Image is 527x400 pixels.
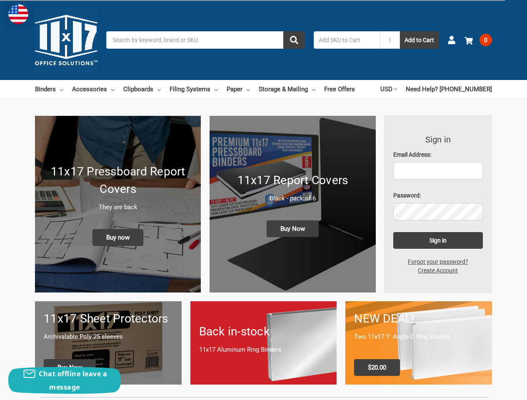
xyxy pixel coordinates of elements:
a: Paper [227,80,250,98]
a: Accessories [72,80,115,98]
a: Clipboards [123,80,161,98]
h1: 11x17 Sheet Protectors [44,310,173,327]
iframe: Google Customer Reviews [458,377,527,400]
input: Add SKU to Cart [314,31,380,49]
h1: NEW DEAL! [354,310,483,327]
span: Buy Now [44,359,96,376]
img: duty and tax information for United States [8,4,28,24]
img: 11x17 Report Covers [210,116,375,292]
p: Black - pack of 6 [218,194,367,203]
label: Password: [393,191,483,200]
a: Need Help? [PHONE_NUMBER] [406,80,492,98]
span: 0 [480,34,492,46]
a: 0 [465,29,492,51]
a: Create Account [413,266,462,275]
h3: Sign in [393,133,483,146]
label: Email Address: [393,150,483,159]
a: 11x17 Report Covers 11x17 Report Covers Black - pack of 6 Buy Now [210,116,375,292]
h1: 11x17 Pressboard Report Covers [44,163,192,198]
img: 11x17.com [35,9,97,71]
button: Chat offline leave a message [8,367,121,394]
p: Archivalable Poly 25 sleeves [44,332,173,342]
span: Buy Now [267,220,319,237]
a: Binders [35,80,63,98]
span: Chat offline leave a message [39,369,107,392]
a: Free Offers [324,80,355,98]
a: 11x17 sheet protectors 11x17 Sheet Protectors Archivalable Poly 25 sleeves Buy Now [35,301,182,384]
img: New 11x17 Pressboard Binders [35,116,201,292]
a: New 11x17 Pressboard Binders 11x17 Pressboard Report Covers They are back Buy now [35,116,201,292]
a: Back in-stock 11x17 Aluminum Ring Binders [190,301,337,384]
a: Filing Systems [170,80,218,98]
p: 11x17 Aluminum Ring Binders [199,345,328,355]
a: 11x17 Binder 2-pack only $20.00 NEW DEAL! Two 11x17 1" Angle-D Ring Binders $20.00 [345,301,492,384]
span: Buy now [92,229,143,246]
input: Sign in [393,232,483,249]
p: They are back [44,202,192,212]
a: USD [380,80,397,98]
a: Storage & Mailing [259,80,315,98]
a: Forgot your password? [403,257,473,266]
h1: 11x17 Report Covers [218,172,367,189]
input: Search by keyword, brand or SKU [106,31,305,49]
button: Add to Cart [400,31,439,49]
span: $20.00 [354,359,400,376]
p: Two 11x17 1" Angle-D Ring Binders [354,332,483,342]
h1: Back in-stock [199,323,328,340]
